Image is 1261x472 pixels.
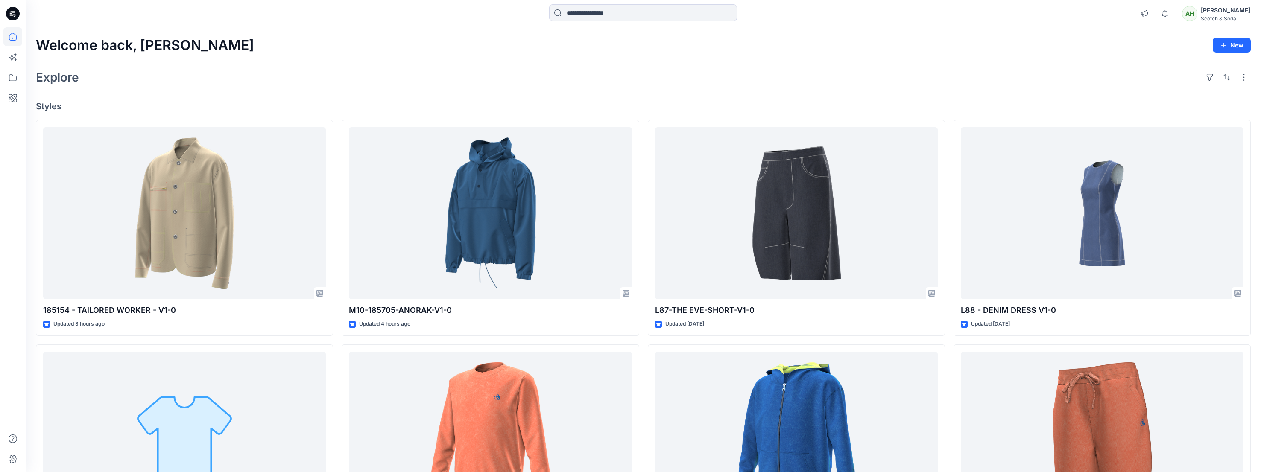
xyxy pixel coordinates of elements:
p: Updated 3 hours ago [53,320,105,329]
h4: Styles [36,101,1251,111]
button: New [1213,38,1251,53]
p: M10-185705-ANORAK-V1-0 [349,304,632,316]
a: L88 - DENIM DRESS V1-0 [961,127,1243,300]
p: L87-THE EVE-SHORT-V1-0 [655,304,938,316]
a: M10-185705-ANORAK-V1-0 [349,127,632,300]
p: Updated [DATE] [665,320,704,329]
div: AH [1182,6,1197,21]
div: [PERSON_NAME] [1201,5,1250,15]
h2: Welcome back, [PERSON_NAME] [36,38,254,53]
p: Updated 4 hours ago [359,320,410,329]
h2: Explore [36,70,79,84]
p: L88 - DENIM DRESS V1-0 [961,304,1243,316]
a: 185154 - TAILORED WORKER - V1-0 [43,127,326,300]
a: L87-THE EVE-SHORT-V1-0 [655,127,938,300]
p: 185154 - TAILORED WORKER - V1-0 [43,304,326,316]
div: Scotch & Soda [1201,15,1250,22]
p: Updated [DATE] [971,320,1010,329]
